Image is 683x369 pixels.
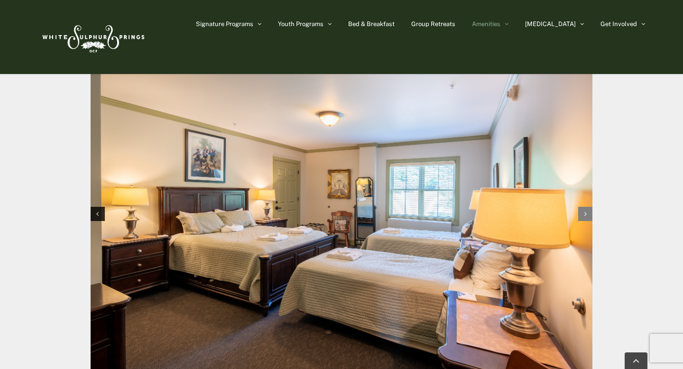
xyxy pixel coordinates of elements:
span: Youth Programs [278,21,323,27]
div: Previous slide [91,207,105,221]
span: [MEDICAL_DATA] [525,21,576,27]
img: White Sulphur Springs Logo [38,15,147,59]
span: Get Involved [600,21,637,27]
span: Bed & Breakfast [348,21,395,27]
div: Next slide [578,207,592,221]
span: Group Retreats [411,21,455,27]
span: Amenities [472,21,500,27]
span: Signature Programs [196,21,253,27]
